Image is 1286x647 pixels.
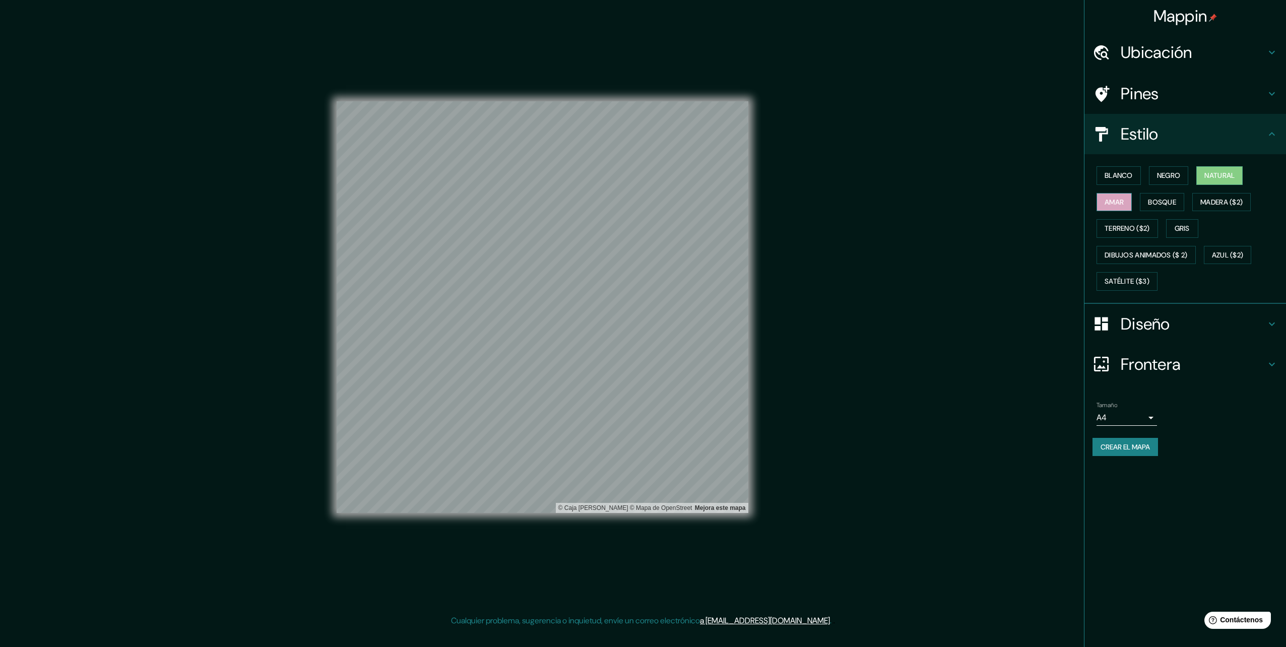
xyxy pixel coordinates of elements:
font: Gris [1175,222,1190,235]
div: . [833,615,835,627]
img: pin-icon.png [1209,14,1217,22]
button: Blanco [1097,166,1141,185]
font: Blanco [1105,169,1133,182]
button: Crear el mapa [1092,438,1158,457]
button: Satélite ($3) [1097,272,1158,291]
button: Azul ($2) [1204,246,1252,265]
font: Satélite ($3) [1105,275,1149,288]
h4: Estilo [1121,124,1266,144]
iframe: Help widget launcher [1196,608,1275,636]
button: Madera ($2) [1192,193,1251,212]
h4: Diseño [1121,314,1266,334]
div: . [831,615,833,627]
h4: Frontera [1121,354,1266,374]
a: Caja de mapa [558,504,628,511]
div: Ubicación [1084,32,1286,73]
font: Madera ($2) [1200,196,1243,209]
a: Map feedback [695,504,746,511]
button: Negro [1149,166,1189,185]
div: Estilo [1084,114,1286,154]
font: Dibujos animados ($ 2) [1105,249,1188,262]
font: Crear el mapa [1101,441,1150,454]
a: a [EMAIL_ADDRESS][DOMAIN_NAME] [700,615,830,626]
button: Bosque [1140,193,1184,212]
font: Natural [1204,169,1235,182]
p: Cualquier problema, sugerencia o inquietud, envíe un correo electrónico . [451,615,831,627]
button: Terreno ($2) [1097,219,1158,238]
button: Natural [1196,166,1243,185]
button: Dibujos animados ($ 2) [1097,246,1196,265]
font: Negro [1157,169,1181,182]
div: Pines [1084,74,1286,114]
div: Frontera [1084,344,1286,384]
div: Diseño [1084,304,1286,344]
button: Amar [1097,193,1132,212]
font: Amar [1105,196,1124,209]
canvas: Mapa [337,101,748,513]
font: Azul ($2) [1212,249,1244,262]
font: Bosque [1148,196,1176,209]
button: Gris [1166,219,1198,238]
div: A4 [1097,410,1157,426]
label: Tamaño [1097,401,1117,409]
a: Mapa de OpenStreet [630,504,692,511]
h4: Pines [1121,84,1266,104]
h4: Ubicación [1121,42,1266,62]
font: Terreno ($2) [1105,222,1150,235]
font: Mappin [1153,6,1207,27]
